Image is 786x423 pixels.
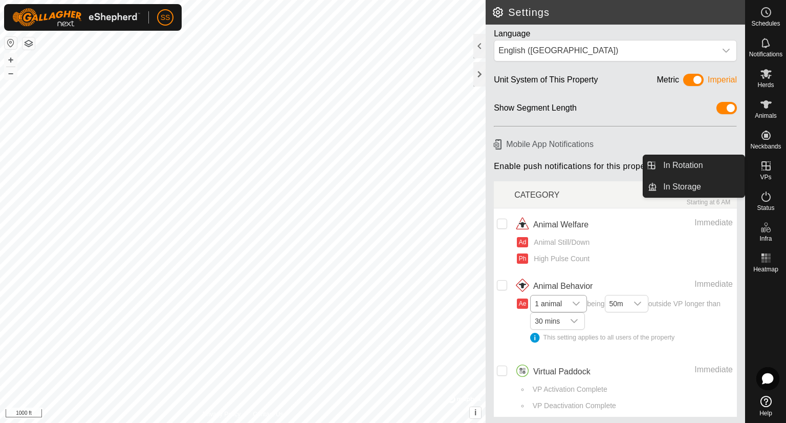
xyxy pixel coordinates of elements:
span: Schedules [751,20,780,27]
div: Imperial [708,74,737,90]
button: + [5,54,17,66]
span: 1 animal [531,295,566,312]
div: dropdown trigger [627,295,648,312]
h2: Settings [492,6,745,18]
span: Status [757,205,774,211]
button: – [5,67,17,79]
span: i [474,408,476,417]
div: Unit System of This Property [494,74,598,90]
img: animal welfare icon [514,217,531,233]
li: In Storage [643,177,745,197]
div: dropdown trigger [716,40,736,61]
div: Language [494,28,737,40]
span: Infra [759,236,772,242]
span: Animal Welfare [533,219,588,231]
span: Notifications [749,51,782,57]
span: 30 mins [531,313,564,329]
button: i [470,407,481,418]
div: Immediate [642,278,733,290]
span: SS [161,12,170,23]
a: In Storage [657,177,745,197]
a: Privacy Policy [203,410,241,419]
div: English ([GEOGRAPHIC_DATA]) [498,45,712,57]
div: Starting at 6 AM [626,199,731,206]
span: Animal Behavior [533,280,593,292]
span: English (US) [494,40,716,61]
img: Gallagher Logo [12,8,140,27]
button: Reset Map [5,37,17,49]
span: VPs [760,174,771,180]
button: Ph [517,253,528,264]
span: In Rotation [663,159,703,172]
span: Help [759,410,772,416]
span: Herds [757,82,774,88]
button: Ae [517,299,528,309]
span: VP Activation Complete [529,384,607,395]
span: Heatmap [753,266,778,272]
div: CATEGORY [514,183,625,206]
span: 50m [605,295,627,312]
span: VP Deactivation Complete [529,400,616,411]
span: Animal Still/Down [530,237,589,248]
span: Neckbands [750,143,781,150]
span: Virtual Paddock [533,366,591,378]
div: This setting applies to all users of the property [530,333,733,343]
div: Metric [657,74,680,90]
img: animal behavior icon [514,278,531,294]
span: In Storage [663,181,701,193]
li: In Rotation [643,155,745,176]
a: In Rotation [657,155,745,176]
button: Map Layers [23,37,35,50]
div: Immediate [642,217,733,229]
a: Help [746,392,786,420]
div: dropdown trigger [566,295,586,312]
div: ONCE EVERY [626,183,737,206]
span: being outside VP longer than [530,300,733,343]
div: dropdown trigger [564,313,584,329]
div: Show Segment Length [494,102,577,118]
div: Immediate [642,364,733,376]
a: Contact Us [253,410,283,419]
span: High Pulse Count [530,253,589,264]
img: virtual paddocks icon [514,364,531,380]
button: Ad [517,237,528,247]
h6: Mobile App Notifications [490,135,741,153]
span: Enable push notifications for this property [494,161,655,177]
span: Animals [755,113,777,119]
